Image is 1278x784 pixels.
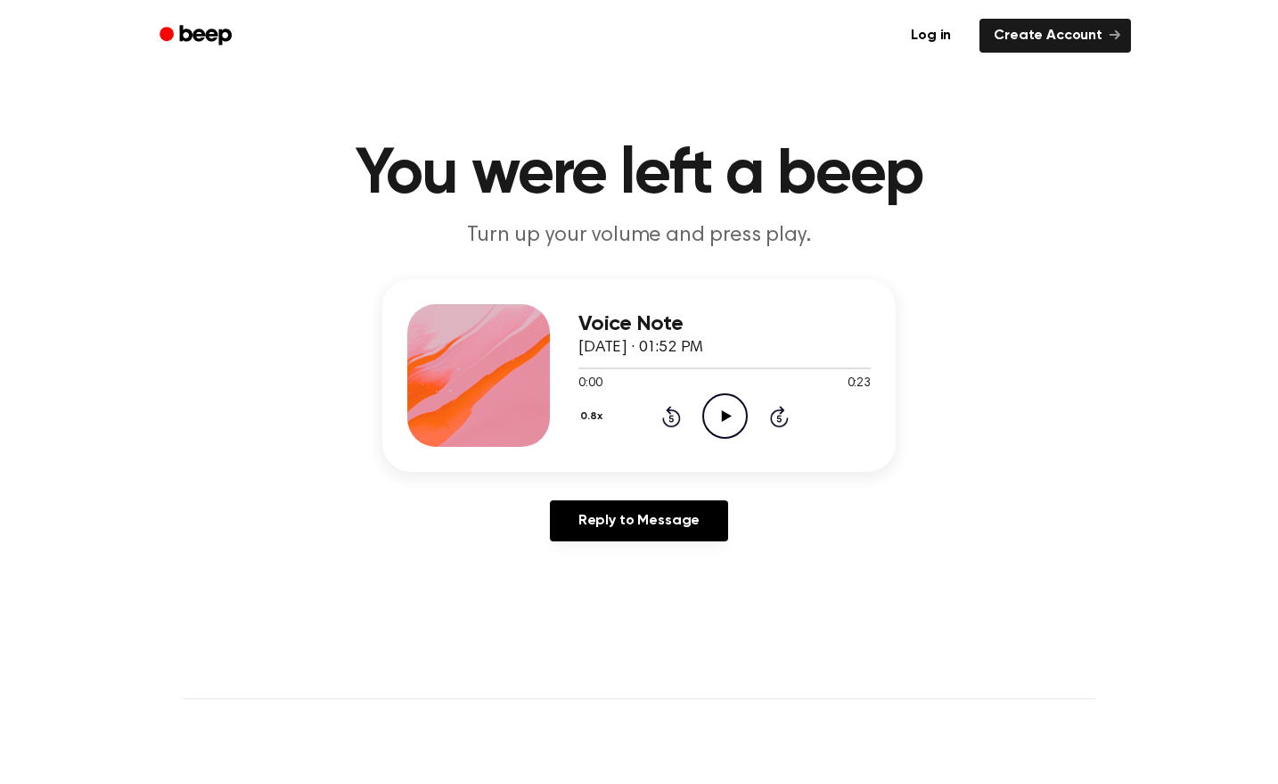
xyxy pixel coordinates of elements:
a: Reply to Message [550,500,728,541]
button: 0.8x [578,401,609,432]
p: Turn up your volume and press play. [297,221,981,251]
a: Beep [147,19,248,54]
a: Create Account [979,19,1131,53]
h1: You were left a beep [183,143,1095,207]
h3: Voice Note [578,312,871,336]
span: 0:00 [578,375,602,393]
a: Log in [893,15,969,56]
span: 0:23 [848,375,871,393]
span: [DATE] · 01:52 PM [578,340,703,356]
